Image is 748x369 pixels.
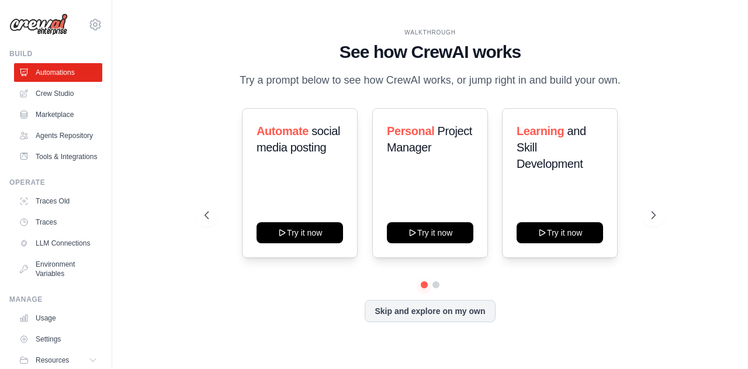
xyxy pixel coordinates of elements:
[234,72,626,89] p: Try a prompt below to see how CrewAI works, or jump right in and build your own.
[257,125,309,137] span: Automate
[9,49,102,58] div: Build
[14,63,102,82] a: Automations
[517,125,564,137] span: Learning
[9,295,102,304] div: Manage
[517,222,603,243] button: Try it now
[14,330,102,349] a: Settings
[517,125,586,170] span: and Skill Development
[14,234,102,253] a: LLM Connections
[14,309,102,327] a: Usage
[36,356,69,365] span: Resources
[14,84,102,103] a: Crew Studio
[387,125,472,154] span: Project Manager
[257,125,340,154] span: social media posting
[14,147,102,166] a: Tools & Integrations
[14,126,102,145] a: Agents Repository
[14,255,102,283] a: Environment Variables
[14,105,102,124] a: Marketplace
[14,213,102,232] a: Traces
[205,28,655,37] div: WALKTHROUGH
[205,42,655,63] h1: See how CrewAI works
[14,192,102,211] a: Traces Old
[387,125,434,137] span: Personal
[387,222,473,243] button: Try it now
[9,13,68,36] img: Logo
[257,222,343,243] button: Try it now
[365,300,495,322] button: Skip and explore on my own
[9,178,102,187] div: Operate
